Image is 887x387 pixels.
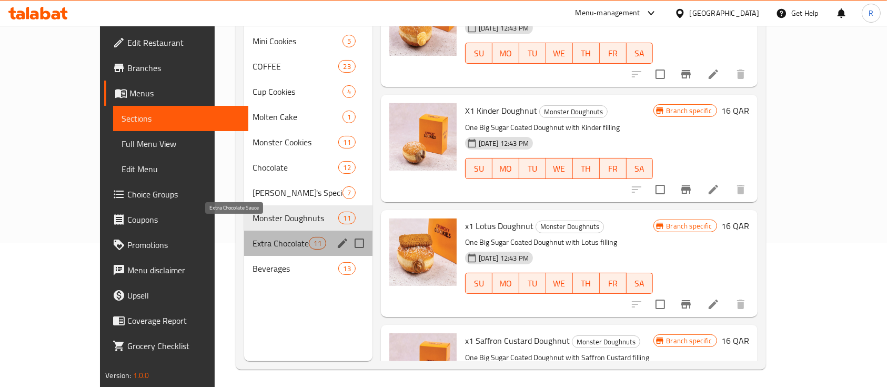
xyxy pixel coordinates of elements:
span: MO [497,161,515,176]
span: R [869,7,873,19]
a: Edit Menu [113,156,248,182]
p: One Big Sugar Coated Doughnut with Kinder filling [465,121,653,134]
span: Branches [127,62,240,74]
button: MO [492,43,519,64]
button: SA [627,273,653,294]
div: Monster Doughnuts [539,105,608,118]
div: items [338,161,355,174]
span: SU [470,161,488,176]
button: FR [600,273,627,294]
button: FR [600,158,627,179]
div: [GEOGRAPHIC_DATA] [690,7,759,19]
button: delete [728,62,753,87]
span: TH [577,276,596,291]
span: Promotions [127,239,240,251]
a: Full Menu View [113,131,248,156]
span: Monster Doughnuts [253,212,339,224]
span: 11 [339,213,355,223]
span: Edit Menu [122,163,240,175]
span: Mini Cookies [253,35,342,47]
span: x1 Saffron Custard Doughnut [465,333,570,349]
span: Choice Groups [127,188,240,201]
button: WE [546,43,573,64]
span: Monster Cookies [253,136,339,148]
div: items [338,212,355,224]
button: MO [492,273,519,294]
a: Edit menu item [707,298,720,311]
span: MO [497,276,515,291]
button: SA [627,158,653,179]
span: TU [523,46,542,61]
span: 11 [339,137,355,147]
span: Select to update [649,178,671,201]
span: Coverage Report [127,314,240,327]
div: Cup Cookies [253,85,342,98]
a: Coupons [104,207,248,232]
button: TH [573,158,600,179]
span: Branch specific [662,106,717,116]
span: Coupons [127,213,240,226]
div: Beverages13 [244,256,372,281]
button: WE [546,273,573,294]
span: FR [604,161,622,176]
span: Sections [122,112,240,125]
button: TU [519,43,546,64]
p: One Big Sugar Coated Doughnut with Lotus filling [465,236,653,249]
button: SU [465,43,492,64]
span: Upsell [127,289,240,302]
span: COFFEE [253,60,339,73]
span: MO [497,46,515,61]
span: Grocery Checklist [127,340,240,352]
div: COFFEE23 [244,54,372,79]
span: [DATE] 12:43 PM [475,23,533,33]
span: 1.0.0 [133,369,149,382]
a: Menus [104,81,248,106]
div: items [338,262,355,275]
a: Sections [113,106,248,131]
span: [DATE] 12:43 PM [475,138,533,148]
span: SU [470,276,488,291]
span: TU [523,276,542,291]
span: TH [577,161,596,176]
span: Select to update [649,293,671,315]
a: Grocery Checklist [104,333,248,359]
button: TU [519,158,546,179]
div: Mini Cookies5 [244,28,372,54]
span: Monster Doughnuts [572,336,640,348]
span: WE [550,161,569,176]
div: Monster Doughnuts [536,221,604,233]
button: SA [627,43,653,64]
span: FR [604,276,622,291]
span: SA [631,161,649,176]
span: Full Menu View [122,137,240,150]
a: Choice Groups [104,182,248,207]
span: Molten Cake [253,111,342,123]
div: Molten Cake1 [244,104,372,130]
div: Cup Cookies4 [244,79,372,104]
a: Upsell [104,283,248,308]
div: Menu-management [576,7,640,19]
span: Chocolate [253,161,339,174]
div: Crunchy's Specials [253,186,342,199]
img: x1 Lotus Doughnut [389,219,457,286]
a: Edit Restaurant [104,30,248,55]
a: Promotions [104,232,248,257]
span: WE [550,46,569,61]
div: Extra Chocolate Sauce11edit [244,231,372,256]
span: SA [631,276,649,291]
span: Branch specific [662,221,717,231]
button: Branch-specific-item [673,177,699,202]
span: Edit Restaurant [127,36,240,49]
span: Branch specific [662,336,717,346]
span: Menu disclaimer [127,264,240,276]
span: Select to update [649,63,671,85]
button: MO [492,158,519,179]
span: Monster Doughnuts [540,106,607,118]
nav: Menu sections [244,24,372,285]
div: items [342,186,356,199]
h6: 16 QAR [721,103,749,118]
div: Monster Doughnuts11 [244,205,372,231]
span: SU [470,46,488,61]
